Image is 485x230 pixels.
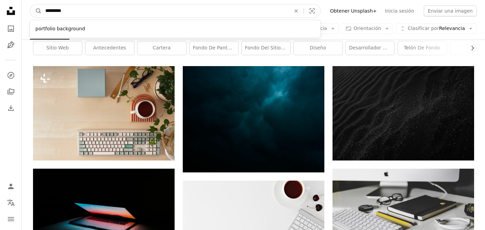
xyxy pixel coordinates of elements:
[381,5,418,16] a: Inicia sesión
[242,41,290,55] a: Fondo del sitio web
[333,212,474,218] a: Apple Magic Keyboard y Apple Magic Mouse sobre mesa blanca
[326,5,381,16] a: Obtener Unsplash+
[466,41,474,55] button: desplazar lista a la derecha
[33,216,175,222] a: Computadora portátil gris y negra en Surface
[289,4,304,17] button: Borrar
[342,23,393,34] button: Orientación
[408,26,439,31] span: Clasificar por
[4,180,18,193] a: Iniciar sesión / Registrarse
[4,22,18,35] a: Fotos
[333,66,474,160] img: Ola de arena gris
[4,38,18,52] a: Ilustraciones
[4,196,18,210] button: Idioma
[85,41,134,55] a: antecedentes
[4,212,18,226] button: Menú
[408,25,465,32] span: Relevancia
[424,5,477,16] button: Enviar una imagen
[396,23,477,34] button: Clasificar porRelevancia
[33,66,175,160] img: un teclado de computadora sentado encima de un escritorio de madera
[304,4,320,17] button: Búsqueda visual
[4,68,18,82] a: Explorar
[346,41,394,55] a: desarrollador web
[4,85,18,98] a: Colecciones
[183,66,324,172] img: una gran masa de agua bajo un cielo nublado
[30,4,42,17] button: Buscar en Unsplash
[294,41,342,55] a: diseño
[398,41,447,55] a: telón de fondo
[333,110,474,116] a: Ola de arena gris
[30,4,321,18] form: Encuentra imágenes en todo el sitio
[138,41,186,55] a: cartera
[30,23,321,35] div: portfolio background
[354,26,381,31] span: Orientación
[4,101,18,115] a: Historial de descargas
[33,110,175,116] a: un teclado de computadora sentado encima de un escritorio de madera
[190,41,238,55] a: fondo de pantalla
[183,116,324,122] a: una gran masa de agua bajo un cielo nublado
[33,41,82,55] a: sitio web
[4,4,18,19] a: Inicio — Unsplash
